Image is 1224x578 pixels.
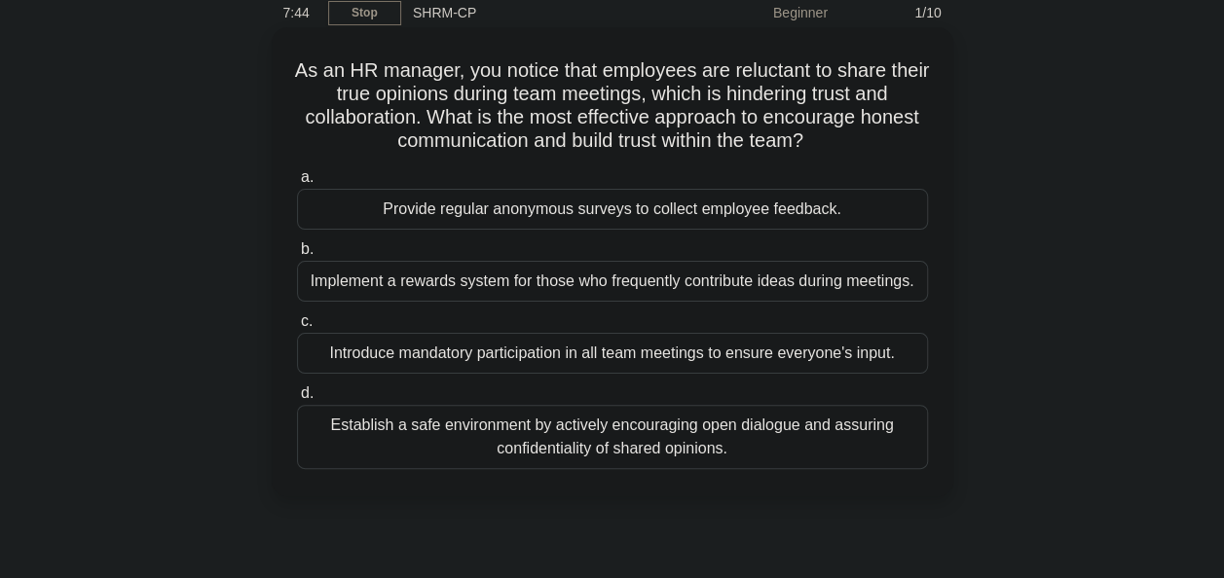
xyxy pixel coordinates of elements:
[301,168,314,185] span: a.
[301,384,314,401] span: d.
[328,1,401,25] a: Stop
[301,240,314,257] span: b.
[297,189,928,230] div: Provide regular anonymous surveys to collect employee feedback.
[297,405,928,469] div: Establish a safe environment by actively encouraging open dialogue and assuring confidentiality o...
[297,261,928,302] div: Implement a rewards system for those who frequently contribute ideas during meetings.
[297,333,928,374] div: Introduce mandatory participation in all team meetings to ensure everyone's input.
[301,312,313,329] span: c.
[295,58,930,154] h5: As an HR manager, you notice that employees are reluctant to share their true opinions during tea...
